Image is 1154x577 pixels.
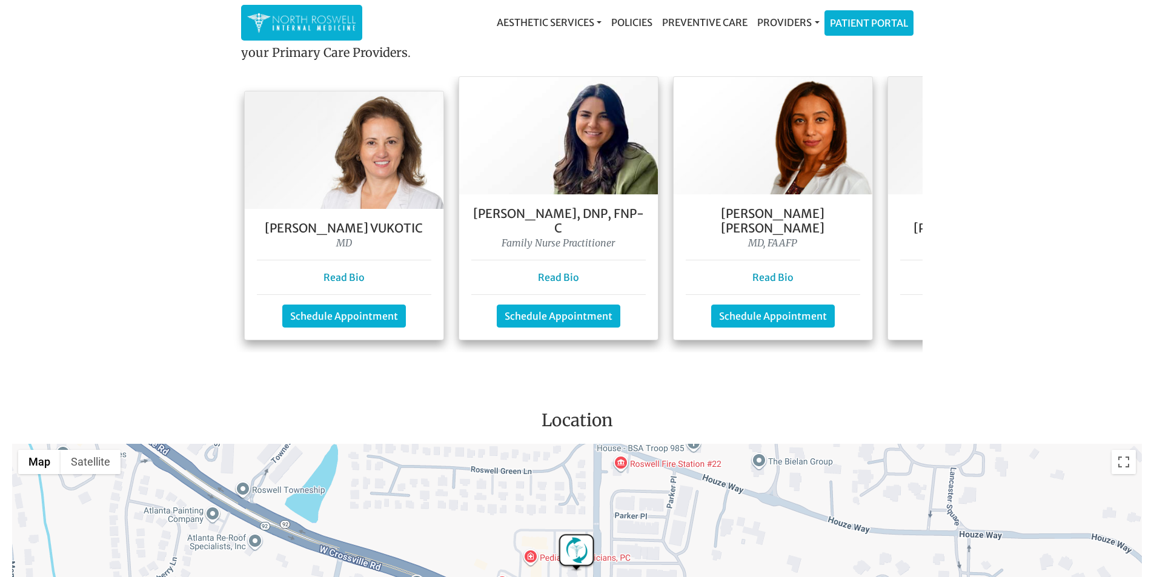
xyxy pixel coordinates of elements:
[247,11,356,35] img: North Roswell Internal Medicine
[471,206,646,236] h5: [PERSON_NAME], DNP, FNP- C
[657,10,752,35] a: Preventive Care
[900,206,1075,236] h5: [PERSON_NAME] [PERSON_NAME], FNP-C
[497,305,620,328] a: Schedule Appointment
[1112,450,1136,474] button: Toggle fullscreen view
[557,533,595,572] div: North Roswell Internal Medicine
[606,10,657,35] a: Policies
[18,450,61,474] button: Show street map
[686,206,860,236] h5: [PERSON_NAME] [PERSON_NAME]
[674,77,872,194] img: Dr. Farah Mubarak Ali MD, FAAFP
[492,10,606,35] a: Aesthetic Services
[538,271,579,283] a: Read Bio
[245,91,443,209] img: Dr. Goga Vukotis
[502,237,615,249] i: Family Nurse Practitioner
[888,77,1087,194] img: Keela Weeks Leger, FNP-C
[752,10,824,35] a: Providers
[748,237,797,249] i: MD, FAAFP
[257,221,431,236] h5: [PERSON_NAME] Vukotic
[825,11,913,35] a: Patient Portal
[711,305,835,328] a: Schedule Appointment
[752,271,794,283] a: Read Bio
[323,271,365,283] a: Read Bio
[336,237,352,249] i: MD
[9,410,1145,436] h3: Location
[241,45,408,60] strong: your Primary Care Providers
[282,305,406,328] a: Schedule Appointment
[61,450,121,474] button: Show satellite imagery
